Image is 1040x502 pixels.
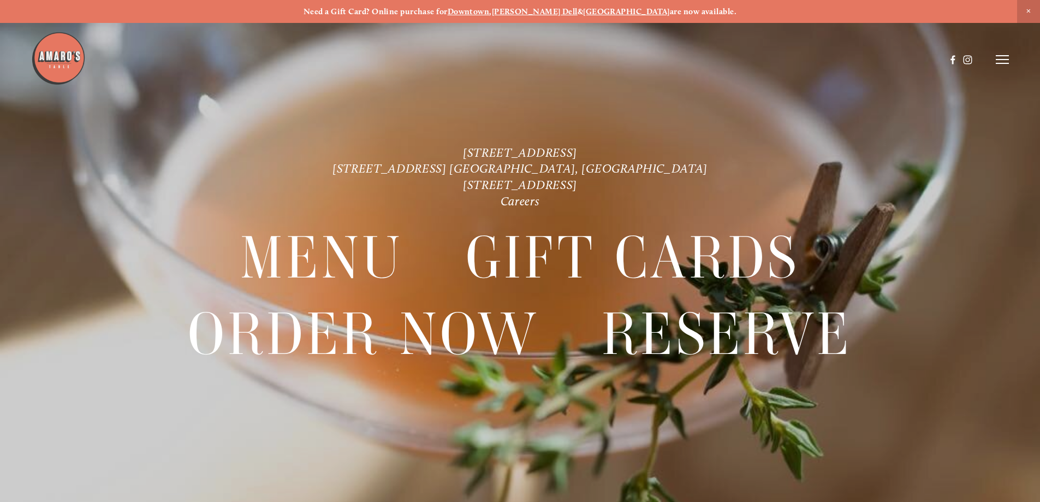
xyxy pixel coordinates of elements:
strong: , [489,7,491,16]
strong: are now available. [670,7,736,16]
a: [STREET_ADDRESS] [463,145,577,160]
a: [GEOGRAPHIC_DATA] [583,7,670,16]
a: Downtown [448,7,490,16]
a: [PERSON_NAME] Dell [492,7,578,16]
a: Reserve [602,297,852,371]
strong: & [578,7,583,16]
a: Order Now [188,297,539,371]
a: Careers [501,194,540,209]
a: [STREET_ADDRESS] [GEOGRAPHIC_DATA], [GEOGRAPHIC_DATA] [332,161,708,176]
span: Gift Cards [466,221,800,296]
span: Reserve [602,297,852,372]
img: Amaro's Table [31,31,86,86]
a: Gift Cards [466,221,800,296]
span: Menu [240,221,403,296]
span: Order Now [188,297,539,372]
strong: Need a Gift Card? Online purchase for [304,7,448,16]
a: Menu [240,221,403,296]
a: [STREET_ADDRESS] [463,178,577,192]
